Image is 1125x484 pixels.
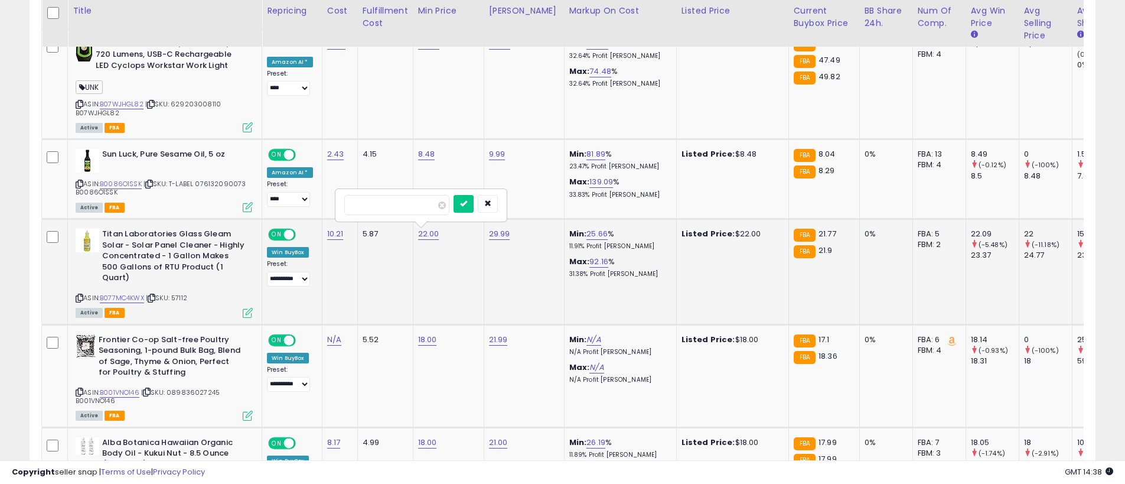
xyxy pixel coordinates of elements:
[76,411,103,421] span: All listings currently available for purchase on Amazon
[294,438,313,448] span: OFF
[267,180,313,207] div: Preset:
[918,229,957,239] div: FBA: 5
[569,163,667,171] p: 23.47% Profit [PERSON_NAME]
[267,57,313,67] div: Amazon AI *
[681,5,784,17] div: Listed Price
[1032,240,1059,249] small: (-11.18%)
[569,191,667,199] p: 33.83% Profit [PERSON_NAME]
[569,334,587,345] b: Min:
[918,345,957,356] div: FBM: 4
[146,293,187,303] span: | SKU: 57112
[865,437,904,448] div: 0%
[267,247,309,258] div: Win BuyBox
[76,179,246,197] span: | SKU: T-LABEL 076132090073 B0086O1SSK
[1024,356,1072,366] div: 18
[102,149,246,163] b: Sun Luck, Pure Sesame Oil, 5 oz
[269,335,284,345] span: ON
[819,54,840,66] span: 47.49
[105,203,125,213] span: FBA
[569,5,671,17] div: Markup on Cost
[1024,250,1072,261] div: 24.77
[569,38,587,49] b: Min:
[327,5,353,17] div: Cost
[971,437,1019,448] div: 18.05
[569,66,590,77] b: Max:
[1032,449,1059,458] small: (-2.91%)
[681,148,735,160] b: Listed Price:
[1032,346,1059,355] small: (-100%)
[489,5,559,17] div: [PERSON_NAME]
[979,449,1005,458] small: (-1.74%)
[76,123,103,133] span: All listings currently available for purchase on Amazon
[363,334,404,345] div: 5.52
[100,388,139,398] a: B001VNO146
[1077,334,1125,345] div: 25.29%
[865,5,908,30] div: BB Share 24h.
[1077,229,1125,239] div: 15.71%
[100,179,142,189] a: B0086O1SSK
[569,348,667,356] p: N/A Profit [PERSON_NAME]
[294,230,313,240] span: OFF
[589,66,611,77] a: 74.48
[105,308,125,318] span: FBA
[918,149,957,160] div: FBA: 13
[294,335,313,345] span: OFF
[971,171,1019,181] div: 8.5
[819,71,840,82] span: 49.82
[971,356,1019,366] div: 18.31
[569,437,667,459] div: %
[569,229,667,251] div: %
[1077,30,1084,40] small: Avg BB Share.
[569,270,667,278] p: 31.38% Profit [PERSON_NAME]
[681,149,780,160] div: $8.48
[267,70,313,96] div: Preset:
[363,149,404,160] div: 4.15
[418,437,437,449] a: 18.00
[681,437,780,448] div: $18.00
[569,176,590,187] b: Max:
[819,148,836,160] span: 8.04
[569,38,667,60] div: %
[918,5,961,30] div: Num of Comp.
[569,149,667,171] div: %
[267,353,309,363] div: Win BuyBox
[76,149,253,211] div: ASIN:
[681,229,780,239] div: $22.00
[267,260,313,287] div: Preset:
[489,148,506,160] a: 9.99
[865,334,904,345] div: 0%
[76,437,99,455] img: 41PvihxcKPL._SL40_.jpg
[569,66,667,88] div: %
[76,334,96,358] img: 619sGsJ-o1L._SL40_.jpg
[76,80,103,94] span: UNK
[681,334,735,345] b: Listed Price:
[794,229,816,242] small: FBA
[819,334,830,345] span: 17.1
[971,30,978,40] small: Avg Win Price.
[1032,160,1059,170] small: (-100%)
[76,149,99,173] img: 31tceJllAyL._SL40_.jpg
[99,334,242,381] b: Frontier Co-op Salt-free Poultry Seasoning, 1-pound Bulk Bag, Blend of Sage, Thyme & Onion, Perfe...
[489,228,510,240] a: 29.99
[819,228,836,239] span: 21.77
[918,49,957,60] div: FBM: 4
[1024,149,1072,160] div: 0
[865,229,904,239] div: 0%
[76,388,220,405] span: | SKU: 089836027245 B001VNO146
[569,256,667,278] div: %
[569,376,667,384] p: N/A Profit [PERSON_NAME]
[1024,437,1072,448] div: 18
[586,334,601,346] a: N/A
[1024,334,1072,345] div: 0
[971,250,1019,261] div: 23.37
[819,165,835,176] span: 8.29
[589,362,604,373] a: N/A
[586,228,608,240] a: 25.66
[76,229,253,316] div: ASIN:
[794,437,816,450] small: FBA
[269,150,284,160] span: ON
[363,229,404,239] div: 5.87
[865,149,904,160] div: 0%
[819,350,837,362] span: 18.36
[589,256,608,268] a: 92.16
